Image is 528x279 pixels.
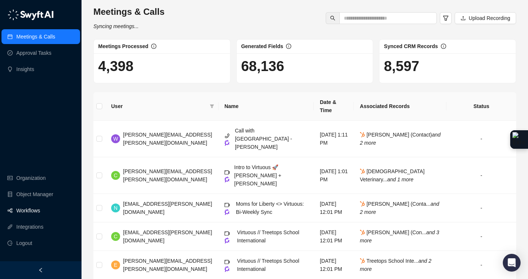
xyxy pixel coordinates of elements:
span: [DEMOGRAPHIC_DATA] Veterinary... [360,168,425,182]
span: search [330,16,335,21]
span: filter [210,104,214,108]
span: Upload Recording [469,14,510,22]
span: [PERSON_NAME][EMAIL_ADDRESS][PERSON_NAME][DOMAIN_NAME] [123,132,212,146]
span: info-circle [151,44,156,49]
span: video-camera [225,231,230,236]
span: logout [7,241,13,246]
span: Treetops School Inte... [360,258,431,272]
a: Object Manager [16,187,53,202]
span: Moms for Liberty <> Virtuous: Bi-Weekly Sync [236,201,304,215]
span: video-camera [225,170,230,175]
a: Workflows [16,203,40,218]
span: Synced CRM Records [384,43,438,49]
td: [DATE] 1:11 PM [314,121,354,157]
span: Meetings Processed [98,43,148,49]
a: Meetings & Calls [16,29,55,44]
a: Organization [16,171,46,185]
th: Date & Time [314,92,354,121]
img: gong-Dwh8HbPa.png [225,266,230,272]
a: Insights [16,62,34,77]
button: Upload Recording [455,12,516,24]
th: Status [446,92,516,121]
i: and 1 more [387,177,414,182]
span: filter [208,101,216,112]
td: [DATE] 12:01 PM [314,194,354,222]
td: [DATE] 1:01 PM [314,157,354,194]
span: [EMAIL_ADDRESS][PERSON_NAME][DOMAIN_NAME] [123,201,212,215]
span: info-circle [286,44,291,49]
span: N [114,204,117,212]
i: and 2 more [360,201,439,215]
span: info-circle [441,44,446,49]
td: - [446,121,516,157]
span: C [114,171,117,179]
th: Associated Records [354,92,446,121]
span: Generated Fields [241,43,283,49]
img: gong-Dwh8HbPa.png [225,140,230,145]
h1: 8,597 [384,58,511,75]
span: Logout [16,236,32,251]
h3: Meetings & Calls [93,6,165,18]
img: gong-Dwh8HbPa.png [225,177,230,182]
td: [DATE] 12:01 PM [314,222,354,251]
span: video-camera [225,202,230,208]
a: Approval Tasks [16,46,52,60]
span: W [113,135,118,143]
span: [PERSON_NAME] (Conta... [360,201,439,215]
span: left [38,268,43,273]
span: [PERSON_NAME] (Contact) [360,132,441,146]
span: [PERSON_NAME][EMAIL_ADDRESS][PERSON_NAME][DOMAIN_NAME] [123,258,212,272]
span: video-camera [225,259,230,265]
span: Intro to Virtuous 🚀 [PERSON_NAME] + [PERSON_NAME] [234,164,281,186]
img: gong-Dwh8HbPa.png [225,238,230,243]
th: Name [219,92,314,121]
span: User [111,102,207,110]
i: and 2 more [360,258,431,272]
span: E [114,261,117,269]
span: [PERSON_NAME][EMAIL_ADDRESS][PERSON_NAME][DOMAIN_NAME] [123,168,212,182]
a: Integrations [16,219,43,234]
i: Syncing meetings... [93,23,139,29]
span: filter [443,15,449,21]
img: logo-05li4sbe.png [7,9,54,20]
img: Extension Icon [512,132,526,147]
span: C [114,232,117,241]
i: and 3 more [360,229,439,243]
span: phone [225,133,230,138]
span: upload [461,16,466,21]
span: Virtuous // Treetops School International [237,258,299,272]
td: - [446,157,516,194]
div: Open Intercom Messenger [503,254,521,272]
span: Call with [GEOGRAPHIC_DATA] - [PERSON_NAME] [235,128,292,150]
span: Virtuous // Treetops School International [237,229,299,243]
h1: 68,136 [241,58,369,75]
td: - [446,194,516,222]
h1: 4,398 [98,58,226,75]
span: [PERSON_NAME] (Con... [360,229,439,243]
span: [EMAIL_ADDRESS][PERSON_NAME][DOMAIN_NAME] [123,229,212,243]
td: - [446,222,516,251]
i: and 2 more [360,132,441,146]
img: gong-Dwh8HbPa.png [225,209,230,215]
